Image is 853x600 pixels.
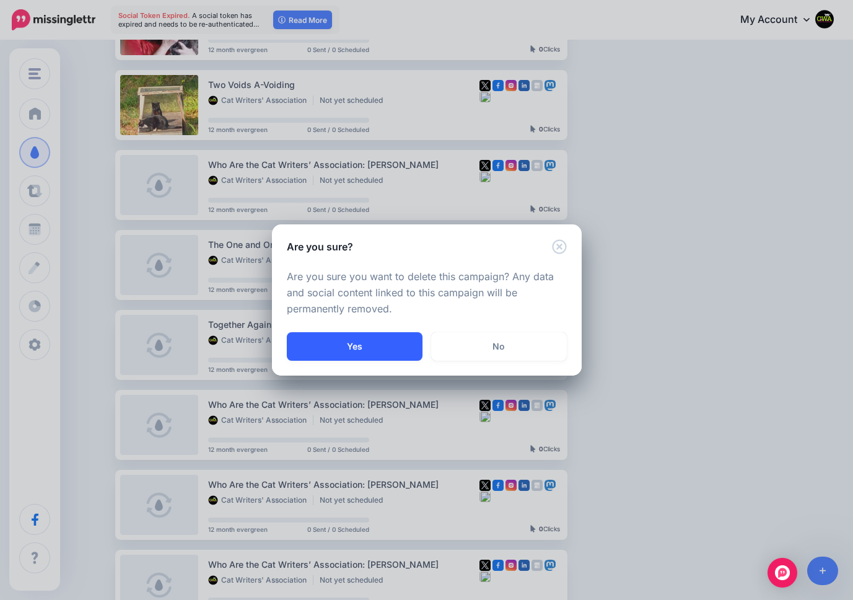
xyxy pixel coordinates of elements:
[768,558,797,588] div: Open Intercom Messenger
[287,332,422,361] button: Yes
[431,332,567,361] a: No
[552,239,567,255] button: Close
[287,239,353,254] h5: Are you sure?
[287,269,567,317] p: Are you sure you want to delete this campaign? Any data and social content linked to this campaig...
